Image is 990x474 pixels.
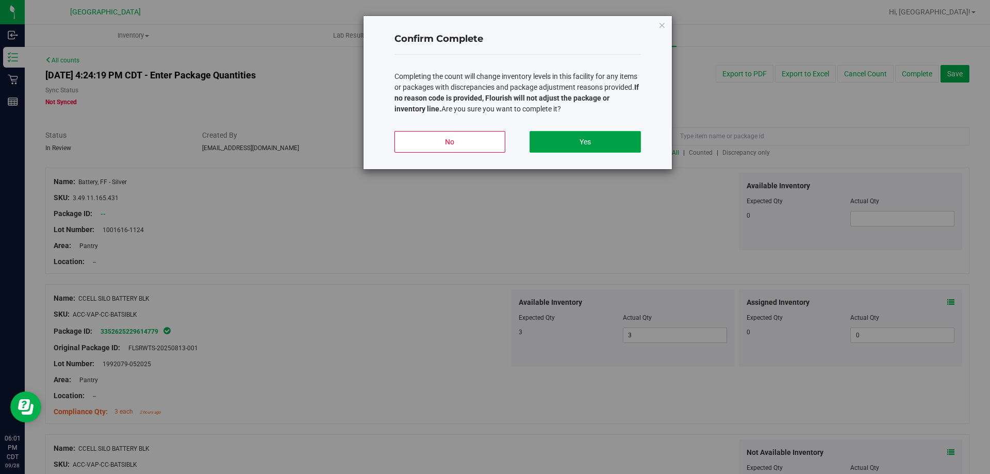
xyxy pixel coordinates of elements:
[394,72,639,113] span: Completing the count will change inventory levels in this facility for any items or packages with...
[530,131,640,153] button: Yes
[394,131,505,153] button: No
[394,83,639,113] b: If no reason code is provided, Flourish will not adjust the package or inventory line.
[394,32,641,46] h4: Confirm Complete
[10,391,41,422] iframe: Resource center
